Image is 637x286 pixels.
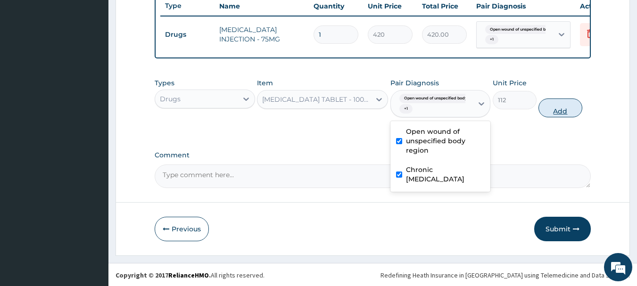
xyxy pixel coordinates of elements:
[406,127,485,155] label: Open wound of unspecified body region
[538,98,582,117] button: Add
[534,217,591,241] button: Submit
[160,94,181,104] div: Drugs
[160,26,215,43] td: Drugs
[390,78,439,88] label: Pair Diagnosis
[155,5,177,27] div: Minimize live chat window
[116,271,211,279] strong: Copyright © 2017 .
[55,84,130,179] span: We're online!
[485,25,561,34] span: Open wound of unspecified body...
[49,53,158,65] div: Chat with us now
[5,188,180,221] textarea: Type your message and hit 'Enter'
[406,165,485,184] label: Chronic [MEDICAL_DATA]
[399,104,413,114] span: + 1
[17,47,38,71] img: d_794563401_company_1708531726252_794563401
[168,271,209,279] a: RelianceHMO
[493,78,527,88] label: Unit Price
[262,95,372,104] div: [MEDICAL_DATA] TABLET - 100MG
[485,35,498,44] span: + 1
[381,270,630,280] div: Redefining Heath Insurance in [GEOGRAPHIC_DATA] using Telemedicine and Data Science!
[399,94,475,103] span: Open wound of unspecified body...
[155,151,591,159] label: Comment
[155,79,174,87] label: Types
[257,78,273,88] label: Item
[215,20,309,49] td: [MEDICAL_DATA] INJECTION - 75MG
[155,217,209,241] button: Previous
